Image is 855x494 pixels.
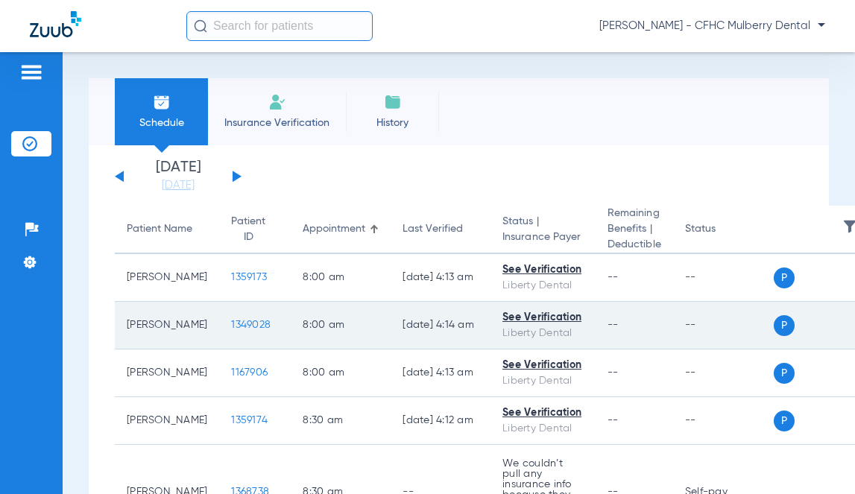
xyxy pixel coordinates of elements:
[391,397,490,445] td: [DATE] 4:12 AM
[231,214,279,245] div: Patient ID
[608,272,619,282] span: --
[186,11,373,41] input: Search for patients
[502,262,584,278] div: See Verification
[391,349,490,397] td: [DATE] 4:13 AM
[502,278,584,294] div: Liberty Dental
[115,397,219,445] td: [PERSON_NAME]
[502,421,584,437] div: Liberty Dental
[774,267,795,288] span: P
[673,302,774,349] td: --
[126,115,197,130] span: Schedule
[502,373,584,389] div: Liberty Dental
[133,178,223,193] a: [DATE]
[384,93,402,111] img: History
[673,349,774,397] td: --
[502,358,584,373] div: See Verification
[608,415,619,425] span: --
[780,422,855,494] iframe: Chat Widget
[774,411,795,431] span: P
[115,349,219,397] td: [PERSON_NAME]
[673,206,774,254] th: Status
[30,11,81,37] img: Zuub Logo
[231,415,268,425] span: 1359174
[774,363,795,384] span: P
[490,206,596,254] th: Status |
[391,254,490,302] td: [DATE] 4:13 AM
[599,19,825,34] span: [PERSON_NAME] - CFHC Mulberry Dental
[357,115,428,130] span: History
[608,237,661,253] span: Deductible
[19,63,43,81] img: hamburger-icon
[608,367,619,378] span: --
[403,221,479,237] div: Last Verified
[194,19,207,33] img: Search Icon
[133,160,223,193] li: [DATE]
[391,302,490,349] td: [DATE] 4:14 AM
[596,206,673,254] th: Remaining Benefits |
[673,254,774,302] td: --
[291,302,391,349] td: 8:00 AM
[127,221,192,237] div: Patient Name
[502,405,584,421] div: See Verification
[231,272,267,282] span: 1359173
[219,115,335,130] span: Insurance Verification
[608,320,619,330] span: --
[153,93,171,111] img: Schedule
[231,367,268,378] span: 1167906
[303,221,379,237] div: Appointment
[231,214,265,245] div: Patient ID
[291,397,391,445] td: 8:30 AM
[403,221,463,237] div: Last Verified
[231,320,271,330] span: 1349028
[673,397,774,445] td: --
[502,326,584,341] div: Liberty Dental
[291,349,391,397] td: 8:00 AM
[303,221,365,237] div: Appointment
[291,254,391,302] td: 8:00 AM
[115,254,219,302] td: [PERSON_NAME]
[115,302,219,349] td: [PERSON_NAME]
[502,310,584,326] div: See Verification
[502,229,584,245] span: Insurance Payer
[127,221,207,237] div: Patient Name
[774,315,795,336] span: P
[268,93,286,111] img: Manual Insurance Verification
